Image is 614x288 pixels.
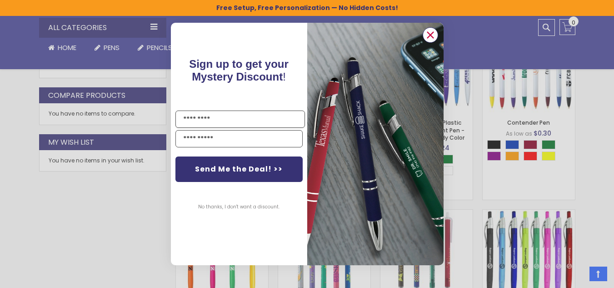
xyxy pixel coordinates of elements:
[189,58,289,83] span: !
[423,27,438,43] button: Close dialog
[175,157,303,182] button: Send Me the Deal! >>
[194,196,284,218] button: No thanks, I don't want a discount.
[539,263,614,288] iframe: Google Customer Reviews
[175,130,303,147] input: YOUR EMAIL
[307,23,444,265] img: 081b18bf-2f98-4675-a917-09431eb06994.jpeg
[189,58,289,83] span: Sign up to get your Mystery Discount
